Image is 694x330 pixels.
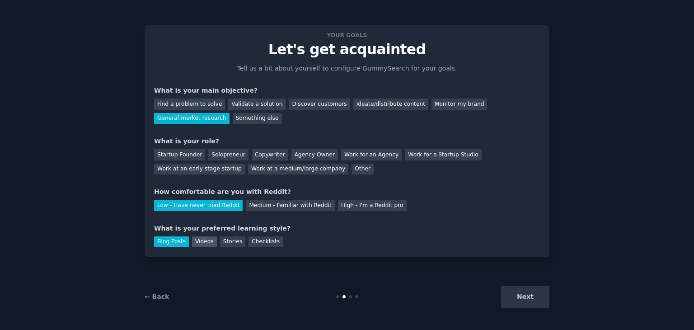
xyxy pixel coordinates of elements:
a: ← Back [145,293,169,300]
div: Find a problem to solve [154,99,225,110]
div: Discover customers [289,99,350,110]
div: Monitor my brand [431,99,487,110]
div: Stories [220,236,245,248]
div: Checklists [249,236,283,248]
span: Your goals [325,30,369,40]
div: Copywriter [252,149,288,160]
div: Startup Founder [154,149,205,160]
div: What is your main objective? [154,86,540,95]
div: High - I'm a Reddit pro [338,200,407,211]
div: Work for a Startup Studio [405,149,481,160]
div: Blog Posts [154,236,189,248]
div: Something else [233,113,282,124]
div: How comfortable are you with Reddit? [154,187,540,197]
p: Let's get acquainted [154,42,540,57]
div: Other [352,164,374,175]
div: Videos [192,236,217,248]
div: Low - Have never tried Reddit [154,200,243,211]
div: Ideate/distribute content [353,99,428,110]
div: General market research [154,113,230,124]
div: Work for an Agency [341,149,402,160]
div: Medium - Familiar with Reddit [246,200,334,211]
div: What is your preferred learning style? [154,224,540,233]
div: Solopreneur [208,149,248,160]
div: Work at an early stage startup [154,164,245,175]
div: Validate a solution [228,99,286,110]
p: Tell us a bit about yourself to configure GummySearch for your goals. [233,64,461,73]
div: Work at a medium/large company [248,164,348,175]
div: Agency Owner [291,149,338,160]
div: What is your role? [154,137,540,146]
